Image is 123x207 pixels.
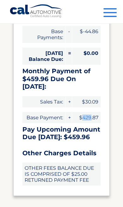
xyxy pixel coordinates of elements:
span: $0.00 [72,48,101,65]
button: Menu [103,8,117,19]
span: + [66,96,72,107]
a: Cal Automotive [9,4,63,20]
span: Sales Tax: [22,96,66,107]
span: $-44.86 [72,26,101,43]
span: - [66,26,72,43]
h3: Pay Upcoming Amount Due [DATE]: $459.96 [22,126,101,141]
span: = [66,48,72,65]
span: Base Payment: [22,112,66,123]
span: Base Payments: [22,26,66,43]
span: + [66,112,72,123]
h3: Monthly Payment of $459.96 Due On [DATE]: [22,67,101,91]
span: $429.87 [72,112,101,123]
span: [DATE] Balance Due: [22,48,66,65]
span: OTHER FEES BALANCE DUE IS COMPRISED OF $25.00 RETURNED PAYMENT FEE [22,163,101,186]
span: $30.09 [72,96,101,107]
h3: Other Charges Details [22,149,101,157]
